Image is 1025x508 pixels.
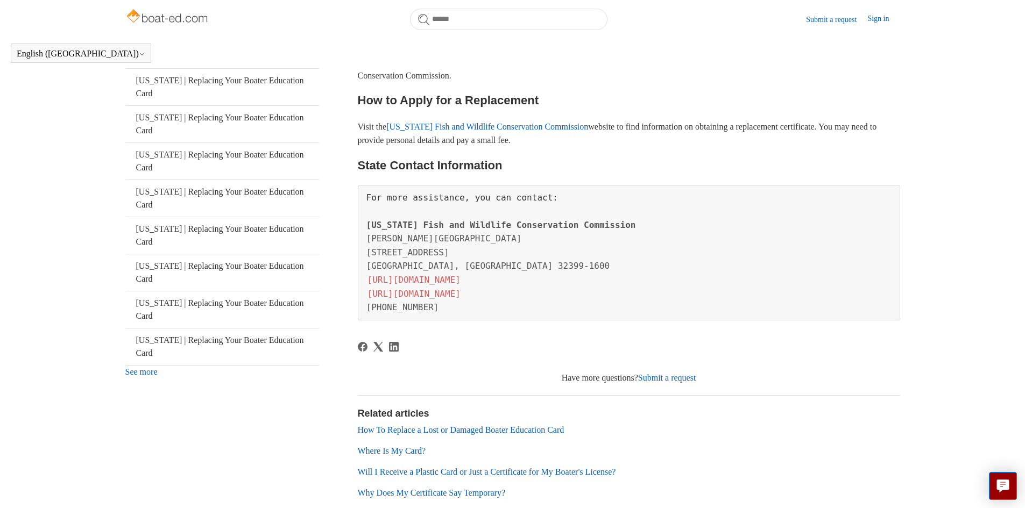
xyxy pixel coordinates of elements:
[125,291,319,328] a: [US_STATE] | Replacing Your Boater Education Card
[358,91,900,110] h2: How to Apply for a Replacement
[125,217,319,254] a: [US_STATE] | Replacing Your Boater Education Card
[366,220,636,230] span: [US_STATE] Fish and Wildlife Conservation Commission
[358,55,900,82] p: If you've lost or damaged your , you can obtain a replacement through the [US_STATE] Fish and Wil...
[125,6,211,28] img: Boat-Ed Help Center home page
[358,120,900,147] p: Visit the website to find information on obtaining a replacement certificate. You may need to pro...
[125,367,158,376] a: See more
[17,49,145,59] button: English ([GEOGRAPHIC_DATA])
[806,14,867,25] a: Submit a request
[125,106,319,142] a: [US_STATE] | Replacing Your Boater Education Card
[125,254,319,291] a: [US_STATE] | Replacing Your Boater Education Card
[366,233,522,244] span: [PERSON_NAME][GEOGRAPHIC_DATA]
[389,342,399,352] a: LinkedIn
[373,342,383,352] a: X Corp
[125,69,319,105] a: [US_STATE] | Replacing Your Boater Education Card
[125,143,319,180] a: [US_STATE] | Replacing Your Boater Education Card
[989,472,1017,500] button: Live chat
[867,13,900,26] a: Sign in
[358,467,616,476] a: Will I Receive a Plastic Card or Just a Certificate for My Boater's License?
[366,274,462,286] a: [URL][DOMAIN_NAME]
[358,185,900,320] pre: For more assistance, you can contact:
[358,488,506,497] a: Why Does My Certificate Say Temporary?
[125,328,319,365] a: [US_STATE] | Replacing Your Boater Education Card
[358,156,900,175] h2: State Contact Information
[366,247,610,271] span: [STREET_ADDRESS] [GEOGRAPHIC_DATA], [GEOGRAPHIC_DATA] 32399-1600
[373,342,383,352] svg: Share this page on X Corp
[366,302,439,312] span: [PHONE_NUMBER]
[366,288,462,300] a: [URL][DOMAIN_NAME]
[389,342,399,352] svg: Share this page on LinkedIn
[386,122,588,131] a: [US_STATE] Fish and Wildlife Conservation Commission
[358,371,900,384] div: Have more questions?
[358,342,367,352] svg: Share this page on Facebook
[410,9,607,30] input: Search
[358,425,564,434] a: How To Replace a Lost or Damaged Boater Education Card
[358,406,900,421] h2: Related articles
[638,373,696,382] a: Submit a request
[125,180,319,217] a: [US_STATE] | Replacing Your Boater Education Card
[358,342,367,352] a: Facebook
[358,446,426,455] a: Where Is My Card?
